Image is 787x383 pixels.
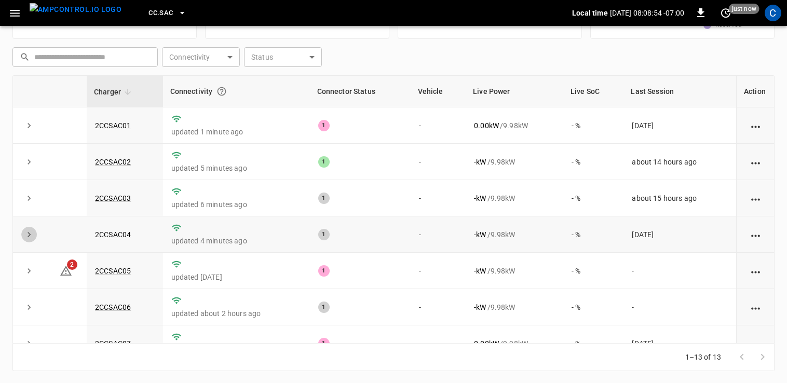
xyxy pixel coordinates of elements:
[411,180,466,216] td: -
[318,265,330,277] div: 1
[685,352,722,362] p: 1–13 of 13
[474,338,499,349] p: 0.00 kW
[148,7,173,19] span: CC.SAC
[474,157,486,167] p: - kW
[563,216,623,253] td: - %
[95,158,131,166] a: 2CCSAC02
[411,144,466,180] td: -
[144,3,191,23] button: CC.SAC
[411,325,466,362] td: -
[21,227,37,242] button: expand row
[623,107,736,144] td: [DATE]
[171,308,302,319] p: updated about 2 hours ago
[318,156,330,168] div: 1
[30,3,121,16] img: ampcontrol.io logo
[310,76,411,107] th: Connector Status
[21,190,37,206] button: expand row
[21,154,37,170] button: expand row
[610,8,684,18] p: [DATE] 08:08:54 -07:00
[749,120,762,131] div: action cell options
[411,107,466,144] td: -
[94,86,134,98] span: Charger
[21,299,37,315] button: expand row
[474,120,555,131] div: / 9.98 kW
[95,303,131,311] a: 2CCSAC06
[563,180,623,216] td: - %
[474,266,555,276] div: / 9.98 kW
[171,272,302,282] p: updated [DATE]
[411,253,466,289] td: -
[21,263,37,279] button: expand row
[474,338,555,349] div: / 9.98 kW
[466,76,563,107] th: Live Power
[474,302,555,312] div: / 9.98 kW
[95,194,131,202] a: 2CCSAC03
[474,229,486,240] p: - kW
[474,266,486,276] p: - kW
[623,76,736,107] th: Last Session
[171,236,302,246] p: updated 4 minutes ago
[21,336,37,351] button: expand row
[60,266,72,275] a: 2
[95,339,131,348] a: 2CCSAC07
[474,157,555,167] div: / 9.98 kW
[563,325,623,362] td: - %
[563,76,623,107] th: Live SoC
[749,338,762,349] div: action cell options
[171,199,302,210] p: updated 6 minutes ago
[411,76,466,107] th: Vehicle
[572,8,608,18] p: Local time
[623,180,736,216] td: about 15 hours ago
[474,193,486,203] p: - kW
[21,118,37,133] button: expand row
[95,230,131,239] a: 2CCSAC04
[318,229,330,240] div: 1
[67,259,77,270] span: 2
[729,4,759,14] span: just now
[623,253,736,289] td: -
[318,302,330,313] div: 1
[563,253,623,289] td: - %
[749,302,762,312] div: action cell options
[749,193,762,203] div: action cell options
[318,193,330,204] div: 1
[411,289,466,325] td: -
[623,289,736,325] td: -
[474,193,555,203] div: / 9.98 kW
[474,120,499,131] p: 0.00 kW
[717,5,734,21] button: set refresh interval
[749,157,762,167] div: action cell options
[318,120,330,131] div: 1
[563,144,623,180] td: - %
[95,121,131,130] a: 2CCSAC01
[623,144,736,180] td: about 14 hours ago
[318,338,330,349] div: 1
[749,266,762,276] div: action cell options
[171,127,302,137] p: updated 1 minute ago
[749,229,762,240] div: action cell options
[736,76,774,107] th: Action
[212,82,231,101] button: Connection between the charger and our software.
[411,216,466,253] td: -
[623,325,736,362] td: [DATE]
[474,302,486,312] p: - kW
[765,5,781,21] div: profile-icon
[95,267,131,275] a: 2CCSAC05
[474,229,555,240] div: / 9.98 kW
[171,163,302,173] p: updated 5 minutes ago
[623,216,736,253] td: [DATE]
[563,289,623,325] td: - %
[563,107,623,144] td: - %
[170,82,303,101] div: Connectivity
